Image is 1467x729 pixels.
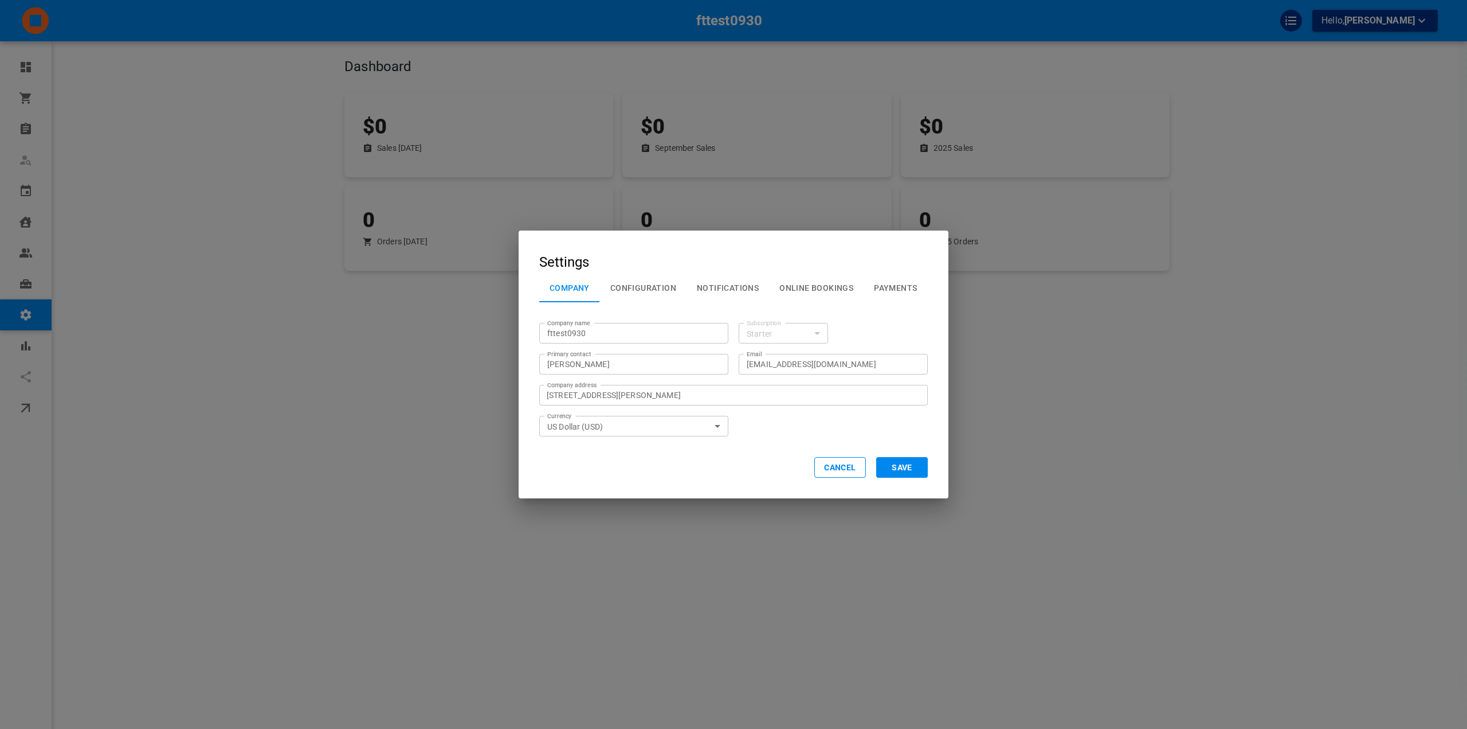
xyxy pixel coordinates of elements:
[814,457,866,478] button: Cancel
[687,273,769,303] button: Notifications
[544,385,928,406] input: Company address
[769,273,864,303] button: Online Bookings
[539,251,589,273] h3: Settings
[547,381,597,389] label: Company address
[876,457,928,478] button: Save
[709,418,725,434] button: Open
[864,273,927,303] button: Payments
[547,412,572,420] label: Currency
[747,350,762,358] label: Email
[547,319,590,328] label: Company name
[747,319,781,328] label: Subscription
[539,273,600,303] button: Company
[547,350,591,358] label: Primary contact
[600,273,687,303] button: Configuration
